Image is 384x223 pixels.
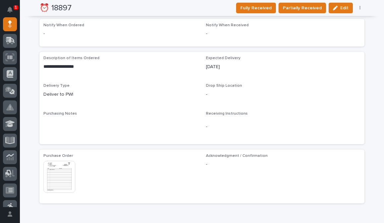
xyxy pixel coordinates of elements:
[43,23,84,27] span: Notify When Ordered
[206,123,360,130] p: -
[3,3,17,17] button: Notifications
[43,154,73,158] span: Purchase Order
[340,5,349,11] span: Edit
[206,112,248,116] span: Receiving Instructions
[15,5,17,10] p: 1
[329,3,353,13] button: Edit
[43,112,77,116] span: Purchasing Notes
[8,7,17,17] div: Notifications1
[206,30,360,37] p: -
[240,4,272,12] span: Fully Received
[43,91,198,98] p: Deliver to PWI
[206,154,268,158] span: Acknowledgment / Confirmation
[206,84,242,88] span: Drop Ship Location
[43,84,70,88] span: Delivery Type
[283,4,322,12] span: Partially Received
[43,56,99,60] span: Description of Items Ordered
[236,3,276,13] button: Fully Received
[39,3,72,13] h2: ⏰ 18897
[206,23,249,27] span: Notify When Received
[279,3,326,13] button: Partially Received
[43,30,198,37] p: -
[206,63,360,70] p: [DATE]
[206,91,360,98] p: -
[206,56,240,60] span: Expected Delivery
[206,161,360,168] p: -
